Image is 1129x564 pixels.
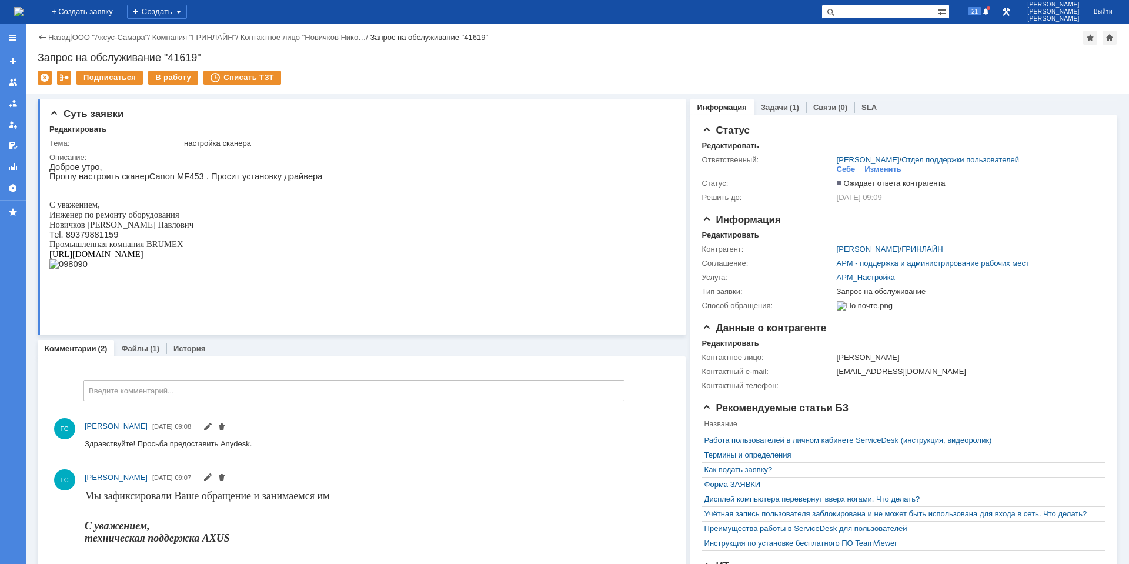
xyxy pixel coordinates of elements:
div: / [837,155,1019,165]
a: Информация [697,103,747,112]
span: Рекомендуемые статьи БЗ [702,402,849,413]
div: Решить до: [702,193,834,202]
span: Павлович [108,58,144,67]
span: 09:07 [175,474,192,481]
a: Инструкция по установке бесплатного ПО TeamViewer [704,539,1097,548]
div: Соглашение: [702,259,834,268]
a: Работа пользователей в личном кабинете ServiceDesk (инструкция, видеоролик) [704,436,1097,445]
span: [DATE] 09:09 [837,193,882,202]
span: Информация [702,214,781,225]
div: / [72,33,152,42]
div: Себе [837,165,856,174]
span: [PERSON_NAME] [85,422,148,430]
div: Дисплей компьютера перевернут вверх ногами. Что делать? [704,495,1097,504]
a: Учётная запись пользователя заблокирована и не может быть использована для входа в сеть. Что делать? [704,509,1097,519]
div: Контактный телефон: [702,381,834,391]
div: Запрос на обслуживание "41619" [38,52,1117,64]
span: уважением [8,38,48,47]
div: / [837,245,943,254]
div: Создать [127,5,187,19]
a: Файлы [121,344,148,353]
a: [PERSON_NAME] [837,245,900,253]
div: настройка сканера [184,139,667,148]
div: Удалить [38,71,52,85]
a: Заявки на командах [4,73,22,92]
div: / [241,33,370,42]
a: Настройки [4,179,22,198]
a: История [173,344,205,353]
a: Перейти на домашнюю страницу [14,7,24,16]
div: Сделать домашней страницей [1103,31,1117,45]
div: Работа с массовостью [57,71,71,85]
div: / [152,33,241,42]
span: Статус [702,125,750,136]
img: По почте.png [837,301,893,311]
a: Форма ЗАЯВКИ [704,480,1097,489]
span: [PERSON_NAME] [1027,8,1080,15]
span: [PERSON_NAME] [85,473,148,482]
a: Отчеты [4,158,22,176]
a: ООО "Аксус-Самара" [72,33,148,42]
div: Редактировать [702,339,759,348]
div: Добавить в избранное [1083,31,1097,45]
div: Преимущества работы в ServiceDesk для пользователей [704,524,1097,533]
span: Canon [100,9,125,19]
th: Название [702,418,1100,433]
span: Расширенный поиск [937,5,949,16]
span: ремонту [46,48,77,57]
a: Перейти в интерфейс администратора [999,5,1013,19]
span: [DATE] [152,474,173,481]
div: Описание: [49,153,670,162]
a: [PERSON_NAME] [85,472,148,483]
div: [PERSON_NAME] [837,353,1100,362]
span: Редактировать [203,424,212,433]
span: 09:08 [175,423,192,430]
span: Удалить [217,424,226,433]
div: (1) [790,103,799,112]
a: Контактное лицо "Новичков Нико… [241,33,366,42]
div: Редактировать [702,141,759,151]
div: Редактировать [702,231,759,240]
div: (1) [150,344,159,353]
a: Компания "ГРИНЛАЙН" [152,33,236,42]
a: Задачи [761,103,788,112]
div: (0) [838,103,847,112]
a: Создать заявку [4,52,22,71]
div: Контрагент: [702,245,834,254]
span: [DATE] [152,423,173,430]
div: Запрос на обслуживание [837,287,1100,296]
div: Запрос на обслуживание "41619" [370,33,488,42]
span: по [35,48,44,57]
div: Ответственный: [702,155,834,165]
div: Контактное лицо: [702,353,834,362]
div: Редактировать [49,125,106,134]
a: [PERSON_NAME] [837,155,900,164]
a: АРМ_Настройка [837,273,895,282]
a: ГРИНЛАЙН [901,245,943,253]
span: Ожидает ответа контрагента [837,179,946,188]
span: Данные о контрагенте [702,322,827,333]
a: Мои согласования [4,136,22,155]
a: [PERSON_NAME] [85,421,148,432]
span: Удалить [217,475,226,483]
span: Суть заявки [49,108,123,119]
span: оборудования [79,48,130,57]
div: Услуга: [702,273,834,282]
div: Изменить [864,165,901,174]
div: Способ обращения: [702,301,834,311]
span: . 89379881159 [12,68,69,77]
a: Связи [813,103,836,112]
a: Термины и определения [704,450,1097,460]
a: Как подать заявку? [704,465,1097,475]
div: Статус: [702,179,834,188]
a: Комментарии [45,344,96,353]
span: l [9,68,11,77]
a: Назад [48,33,70,42]
div: Контактный e-mail: [702,367,834,376]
